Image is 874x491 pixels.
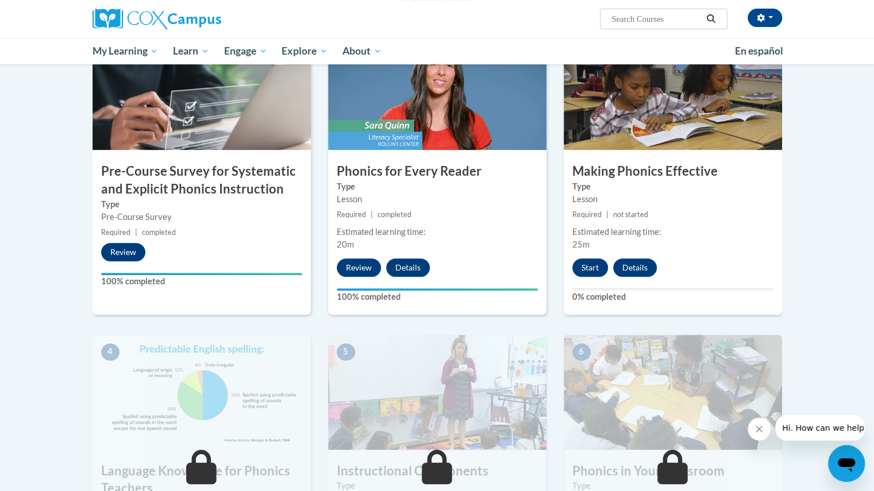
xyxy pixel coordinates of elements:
[101,275,302,288] label: 100% completed
[572,226,773,238] div: Estimated learning time:
[606,210,609,219] span: |
[748,9,782,27] button: Account Settings
[101,198,302,211] label: Type
[337,226,538,238] div: Estimated learning time:
[748,417,771,440] iframe: Close message
[337,180,538,193] label: Type
[572,343,591,361] span: 6
[101,273,302,275] div: Your progress
[337,343,355,361] span: 5
[572,180,773,193] label: Type
[93,35,311,150] img: Course Image
[342,44,382,58] span: About
[93,163,311,198] h3: Pre-Course Survey for Systematic and Explicit Phonics Instruction
[337,239,354,249] span: 20m
[775,415,865,440] iframe: Message from company
[93,9,311,29] a: Cox Campus
[337,291,538,303] label: 100% completed
[564,163,782,180] h3: Making Phonics Effective
[564,35,782,150] img: Course Image
[371,210,373,219] span: |
[378,210,411,219] span: completed
[337,288,538,291] div: Your progress
[828,445,865,482] iframe: Button to launch messaging window
[101,243,145,261] button: Review
[75,38,799,64] div: Main menu
[335,38,389,64] a: About
[572,291,773,303] label: 0% completed
[337,193,538,206] div: Lesson
[328,163,546,180] h3: Phonics for Every Reader
[572,239,590,249] span: 25m
[142,228,176,237] span: completed
[173,44,209,58] span: Learn
[274,38,335,64] a: Explore
[92,44,158,58] span: My Learning
[7,8,93,17] span: Hi. How can we help?
[328,335,546,450] img: Course Image
[165,38,217,64] a: Learn
[217,38,275,64] a: Engage
[564,335,782,450] img: Course Image
[610,12,702,26] input: Search Courses
[613,210,648,219] span: not started
[702,12,719,26] button: Search
[572,258,608,277] button: Start
[727,39,791,63] a: En español
[328,462,546,480] h3: Instructional Components
[572,193,773,206] div: Lesson
[282,44,328,58] span: Explore
[564,462,782,480] h3: Phonics in Your Classroom
[101,343,120,361] span: 4
[101,211,302,223] div: Pre-Course Survey
[93,335,311,450] img: Course Image
[735,45,783,57] span: En español
[135,228,137,237] span: |
[337,258,381,277] button: Review
[328,35,546,150] img: Course Image
[224,44,267,58] span: Engage
[337,210,366,219] span: Required
[101,228,130,237] span: Required
[613,258,657,277] button: Details
[85,38,166,64] a: My Learning
[93,9,221,29] img: Cox Campus
[572,210,602,219] span: Required
[386,258,430,277] button: Details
